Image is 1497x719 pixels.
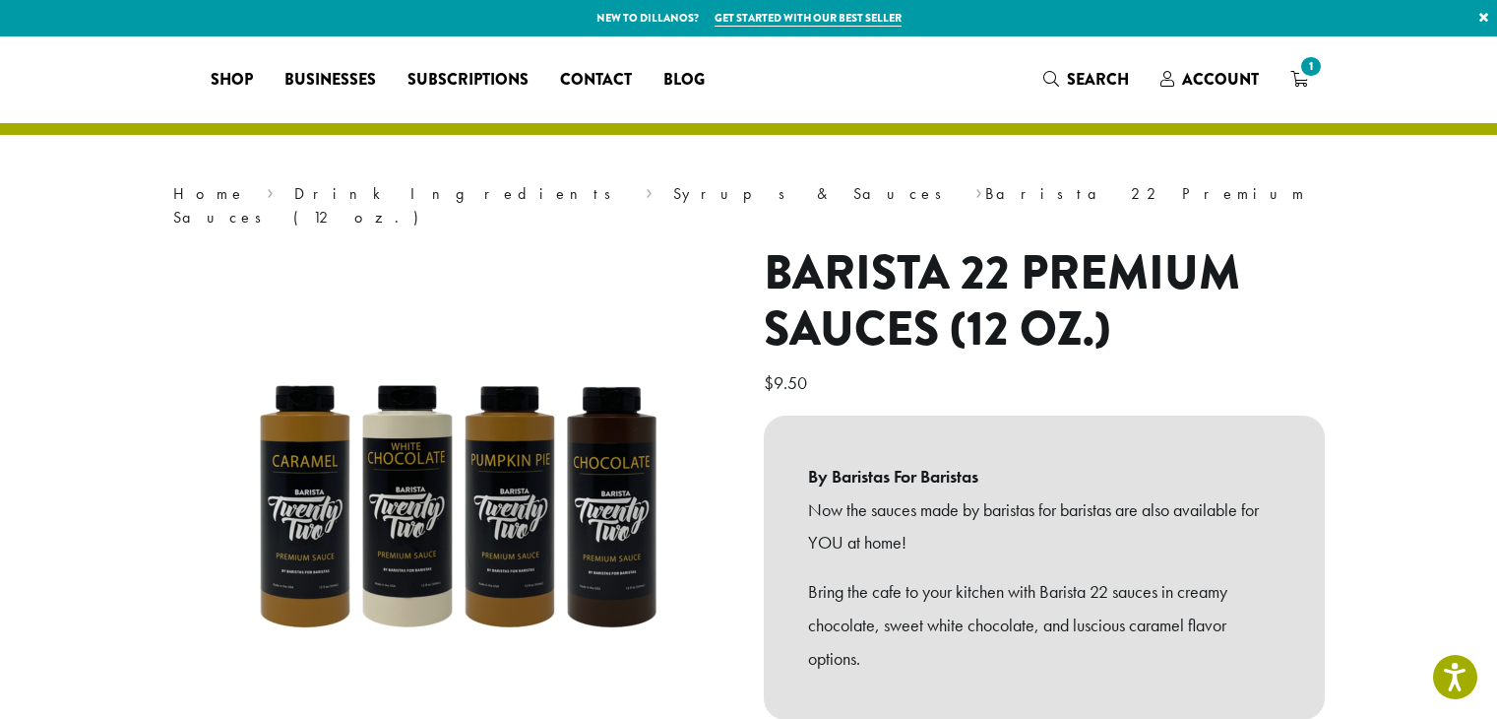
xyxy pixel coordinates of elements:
span: Search [1067,68,1129,91]
a: Syrups & Sauces [673,183,955,204]
span: $ [764,371,774,394]
span: Shop [211,68,253,93]
b: By Baristas For Baristas [808,460,1280,493]
span: › [646,175,653,206]
p: Bring the cafe to your kitchen with Barista 22 sauces in creamy chocolate, sweet white chocolate,... [808,575,1280,675]
span: Subscriptions [407,68,529,93]
a: Drink Ingredients [294,183,624,204]
a: Shop [195,64,269,96]
span: Contact [560,68,632,93]
span: 1 [1297,53,1324,80]
nav: Breadcrumb [173,182,1325,229]
a: Search [1028,63,1145,96]
a: Home [173,183,246,204]
span: Blog [663,68,705,93]
a: Get started with our best seller [715,10,902,27]
span: › [975,175,982,206]
span: › [267,175,274,206]
h1: Barista 22 Premium Sauces (12 oz.) [764,245,1325,359]
span: Account [1182,68,1259,91]
span: Businesses [284,68,376,93]
bdi: 9.50 [764,371,812,394]
p: Now the sauces made by baristas for baristas are also available for YOU at home! [808,493,1280,560]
